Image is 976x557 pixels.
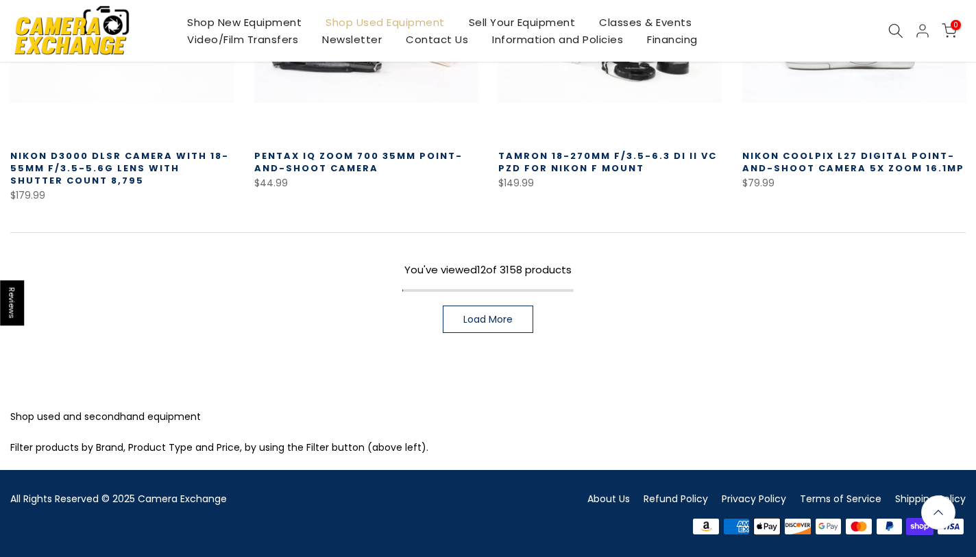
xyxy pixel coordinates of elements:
[587,492,630,506] a: About Us
[921,495,955,530] a: Back to the top
[310,31,394,48] a: Newsletter
[800,492,881,506] a: Terms of Service
[895,492,966,506] a: Shipping Policy
[635,31,710,48] a: Financing
[498,149,717,175] a: Tamron 18-270mm f/3.5-6.3 Di II VC PZD for Nikon F Mount
[587,14,704,31] a: Classes & Events
[480,31,635,48] a: Information and Policies
[175,14,314,31] a: Shop New Equipment
[722,492,786,506] a: Privacy Policy
[742,175,966,192] div: $79.99
[691,516,722,536] img: amazon payments
[752,516,783,536] img: apple pay
[10,408,966,425] p: Shop used and secondhand equipment
[443,306,533,333] a: Load More
[10,439,966,456] p: Filter products by Brand, Product Type and Price, by using the Filter button (above left).
[874,516,905,536] img: paypal
[456,14,587,31] a: Sell Your Equipment
[905,516,936,536] img: shopify pay
[942,23,957,38] a: 0
[644,492,708,506] a: Refund Policy
[935,516,966,536] img: visa
[721,516,752,536] img: american express
[844,516,875,536] img: master
[394,31,480,48] a: Contact Us
[10,149,229,187] a: Nikon D3000 DLSR Camera with 18-55mm f/3.5-5.6G Lens with Shutter Count 8,795
[498,175,722,192] div: $149.99
[813,516,844,536] img: google pay
[404,262,572,277] span: You've viewed of 3158 products
[10,491,478,508] div: All Rights Reserved © 2025 Camera Exchange
[783,516,814,536] img: discover
[254,175,478,192] div: $44.99
[951,20,961,30] span: 0
[742,149,964,175] a: Nikon Coolpix L27 Digital Point-and-Shoot Camera 5x Zoom 16.1mp
[175,31,310,48] a: Video/Film Transfers
[477,262,486,277] span: 12
[254,149,463,175] a: Pentax IQ Zoom 700 35mm Point-and-Shoot Camera
[314,14,457,31] a: Shop Used Equipment
[10,187,234,204] div: $179.99
[463,314,513,324] span: Load More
